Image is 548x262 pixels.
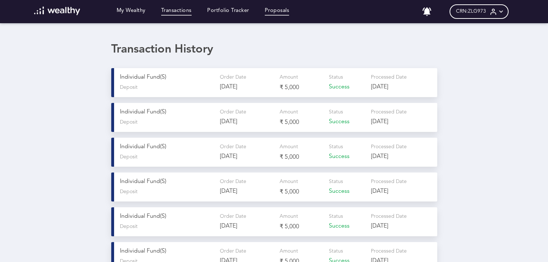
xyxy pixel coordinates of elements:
span: Order Date [220,75,246,80]
span: Status [329,179,343,184]
p: ₹ 5,000 [280,153,323,161]
span: Amount [280,249,298,254]
span: Deposit [120,84,138,91]
p: Success [329,223,365,230]
p: ₹ 5,000 [280,188,323,196]
span: Order Date [220,179,246,184]
p: [DATE] [220,84,274,91]
p: Success [329,188,365,195]
p: ₹ 5,000 [280,118,323,126]
span: CRN: ZLG973 [456,8,486,14]
span: Deposit [120,119,138,125]
p: Success [329,153,365,160]
a: Proposals [265,8,289,16]
span: Status [329,109,343,115]
p: [DATE] [371,153,407,160]
p: ₹ 5,000 [280,223,323,230]
p: [DATE] [371,188,407,195]
p: Success [329,84,365,91]
span: Processed Date [371,214,407,219]
span: Processed Date [371,144,407,149]
a: Portfolio Tracker [207,8,249,16]
p: Individual Fund(s) [120,178,214,185]
p: Success [329,118,365,125]
p: ₹ 5,000 [280,84,323,91]
span: Amount [280,144,298,149]
span: Processed Date [371,249,407,254]
span: Deposit [120,189,138,195]
span: Amount [280,179,298,184]
p: [DATE] [220,153,274,160]
p: Individual Fund(s) [120,248,214,255]
p: [DATE] [371,223,407,230]
span: Status [329,75,343,80]
p: [DATE] [371,84,407,91]
img: wl-logo-white.svg [34,7,80,15]
p: Individual Fund(s) [120,213,214,220]
div: Transaction History [111,43,437,57]
span: Order Date [220,144,246,149]
p: Individual Fund(s) [120,109,214,116]
p: [DATE] [220,188,274,195]
span: Amount [280,75,298,80]
p: [DATE] [371,118,407,125]
span: Amount [280,214,298,219]
span: Order Date [220,109,246,115]
span: Status [329,144,343,149]
p: [DATE] [220,223,274,230]
p: Individual Fund(s) [120,144,214,150]
span: Order Date [220,249,246,254]
span: Status [329,249,343,254]
p: Individual Fund(s) [120,74,214,81]
span: Processed Date [371,179,407,184]
span: Deposit [120,154,138,160]
p: [DATE] [220,118,274,125]
span: Amount [280,109,298,115]
a: Transactions [161,8,192,16]
a: My Wealthy [117,8,146,16]
span: Deposit [120,224,138,230]
span: Order Date [220,214,246,219]
span: Processed Date [371,109,407,115]
span: Processed Date [371,75,407,80]
span: Status [329,214,343,219]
